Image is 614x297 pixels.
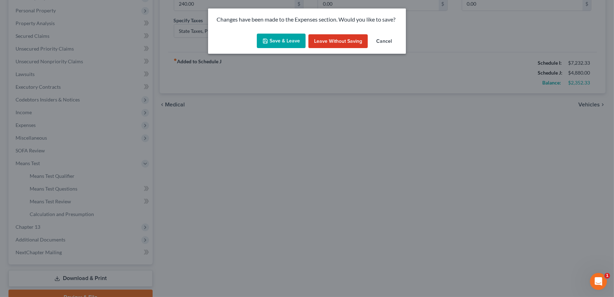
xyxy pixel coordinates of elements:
button: Save & Leave [257,34,306,48]
p: Changes have been made to the Expenses section. Would you like to save? [217,16,397,24]
button: Cancel [371,34,397,48]
button: Leave without Saving [308,34,368,48]
iframe: Intercom live chat [590,273,607,290]
span: 1 [604,273,610,279]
